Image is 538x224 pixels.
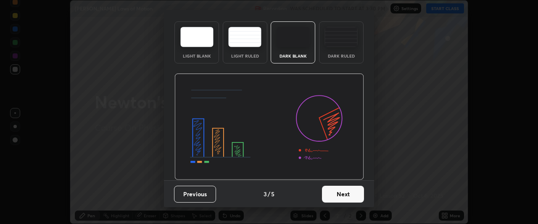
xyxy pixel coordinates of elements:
img: lightRuledTheme.5fabf969.svg [228,27,261,47]
div: Light Blank [180,54,214,58]
button: Next [322,186,364,203]
div: Dark Blank [276,54,310,58]
button: Previous [174,186,216,203]
div: Dark Ruled [324,54,358,58]
img: darkThemeBanner.d06ce4a2.svg [174,74,364,180]
img: darkTheme.f0cc69e5.svg [277,27,310,47]
h4: / [268,190,270,198]
img: lightTheme.e5ed3b09.svg [180,27,214,47]
h4: 5 [271,190,274,198]
h4: 3 [264,190,267,198]
img: darkRuledTheme.de295e13.svg [324,27,358,47]
div: Light Ruled [228,54,262,58]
